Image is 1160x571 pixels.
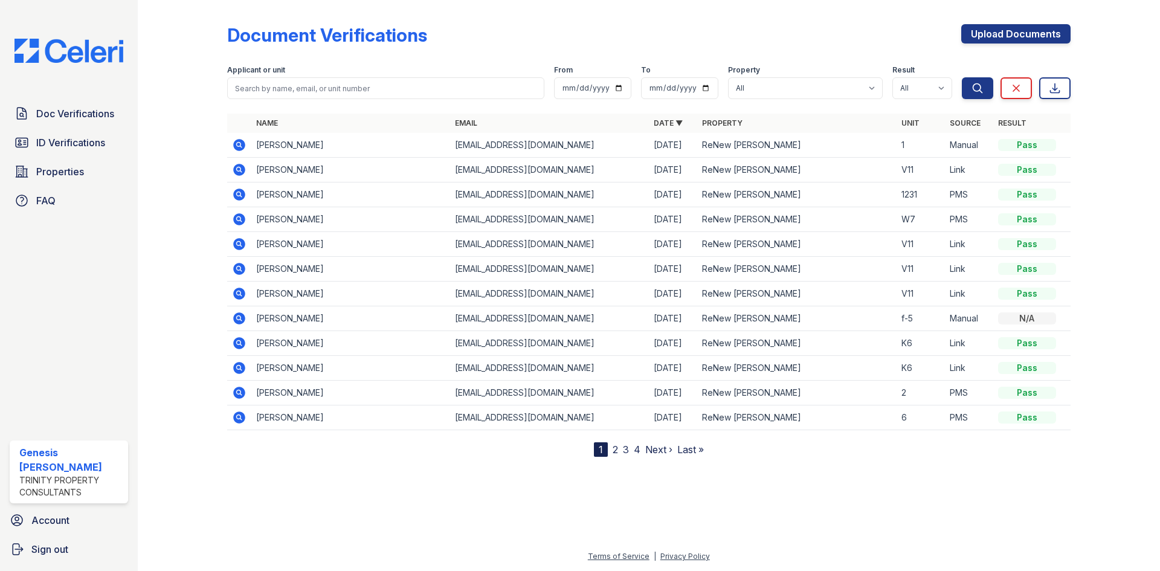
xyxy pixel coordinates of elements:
a: Last » [677,444,704,456]
div: Document Verifications [227,24,427,46]
td: V11 [897,257,945,282]
td: ReNew [PERSON_NAME] [697,282,896,306]
td: [EMAIL_ADDRESS][DOMAIN_NAME] [450,331,649,356]
td: [PERSON_NAME] [251,356,450,381]
td: Link [945,257,993,282]
td: Link [945,232,993,257]
span: Properties [36,164,84,179]
span: FAQ [36,193,56,208]
label: Applicant or unit [227,65,285,75]
div: Pass [998,238,1056,250]
td: ReNew [PERSON_NAME] [697,232,896,257]
td: [DATE] [649,405,697,430]
td: [EMAIL_ADDRESS][DOMAIN_NAME] [450,381,649,405]
td: K6 [897,356,945,381]
span: Account [31,513,69,527]
td: [PERSON_NAME] [251,182,450,207]
div: Pass [998,213,1056,225]
div: Trinity Property Consultants [19,474,123,498]
td: [PERSON_NAME] [251,405,450,430]
td: Manual [945,133,993,158]
td: W7 [897,207,945,232]
a: ID Verifications [10,131,128,155]
td: [EMAIL_ADDRESS][DOMAIN_NAME] [450,257,649,282]
td: [EMAIL_ADDRESS][DOMAIN_NAME] [450,282,649,306]
a: Result [998,118,1026,127]
div: N/A [998,312,1056,324]
div: Pass [998,263,1056,275]
td: [PERSON_NAME] [251,282,450,306]
td: [EMAIL_ADDRESS][DOMAIN_NAME] [450,158,649,182]
td: ReNew [PERSON_NAME] [697,331,896,356]
div: | [654,552,656,561]
label: Property [728,65,760,75]
img: CE_Logo_Blue-a8612792a0a2168367f1c8372b55b34899dd931a85d93a1a3d3e32e68fde9ad4.png [5,39,133,63]
td: [EMAIL_ADDRESS][DOMAIN_NAME] [450,356,649,381]
td: V11 [897,158,945,182]
td: ReNew [PERSON_NAME] [697,207,896,232]
a: Properties [10,160,128,184]
a: Upload Documents [961,24,1071,44]
div: Pass [998,164,1056,176]
td: [EMAIL_ADDRESS][DOMAIN_NAME] [450,306,649,331]
a: 3 [623,444,629,456]
span: ID Verifications [36,135,105,150]
td: [DATE] [649,207,697,232]
a: Next › [645,444,672,456]
td: 1231 [897,182,945,207]
td: ReNew [PERSON_NAME] [697,356,896,381]
a: Name [256,118,278,127]
td: [PERSON_NAME] [251,306,450,331]
td: Link [945,282,993,306]
td: [DATE] [649,133,697,158]
td: [PERSON_NAME] [251,133,450,158]
td: 2 [897,381,945,405]
td: [DATE] [649,356,697,381]
div: Pass [998,139,1056,151]
a: Sign out [5,537,133,561]
div: Pass [998,362,1056,374]
div: Genesis [PERSON_NAME] [19,445,123,474]
td: [PERSON_NAME] [251,381,450,405]
td: ReNew [PERSON_NAME] [697,158,896,182]
td: [EMAIL_ADDRESS][DOMAIN_NAME] [450,133,649,158]
td: [DATE] [649,282,697,306]
td: K6 [897,331,945,356]
td: ReNew [PERSON_NAME] [697,133,896,158]
td: V11 [897,232,945,257]
span: Sign out [31,542,68,556]
a: Date ▼ [654,118,683,127]
td: [DATE] [649,232,697,257]
td: ReNew [PERSON_NAME] [697,405,896,430]
a: 2 [613,444,618,456]
td: [PERSON_NAME] [251,207,450,232]
label: Result [892,65,915,75]
td: [EMAIL_ADDRESS][DOMAIN_NAME] [450,207,649,232]
td: ReNew [PERSON_NAME] [697,182,896,207]
td: [PERSON_NAME] [251,232,450,257]
td: [DATE] [649,381,697,405]
td: Link [945,331,993,356]
label: To [641,65,651,75]
td: [DATE] [649,257,697,282]
td: 1 [897,133,945,158]
td: PMS [945,381,993,405]
a: Email [455,118,477,127]
td: [EMAIL_ADDRESS][DOMAIN_NAME] [450,405,649,430]
td: PMS [945,405,993,430]
td: f-5 [897,306,945,331]
div: Pass [998,337,1056,349]
td: ReNew [PERSON_NAME] [697,257,896,282]
a: Terms of Service [588,552,649,561]
td: PMS [945,207,993,232]
div: Pass [998,387,1056,399]
a: Source [950,118,981,127]
a: 4 [634,444,640,456]
div: Pass [998,189,1056,201]
td: Manual [945,306,993,331]
td: [PERSON_NAME] [251,257,450,282]
div: 1 [594,442,608,457]
td: [DATE] [649,158,697,182]
input: Search by name, email, or unit number [227,77,544,99]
